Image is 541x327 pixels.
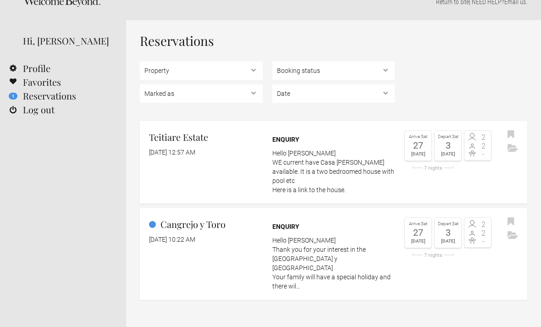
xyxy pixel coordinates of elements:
[272,85,395,103] select: ,
[505,142,520,156] button: Archive
[478,238,489,245] span: -
[437,141,459,150] div: 3
[272,236,395,291] p: Hello [PERSON_NAME] Thank you for your interest in the [GEOGRAPHIC_DATA] y [GEOGRAPHIC_DATA] Your...
[478,151,489,158] span: -
[437,133,459,141] div: Depart Sat
[9,93,17,100] flynt-notification-badge: 1
[407,221,429,228] div: Arrive Sat
[478,222,489,229] span: 2
[478,230,489,238] span: 2
[437,228,459,238] div: 3
[404,253,462,258] div: 7 nights
[505,128,517,142] button: Bookmark
[505,216,517,229] button: Bookmark
[149,131,263,144] h2: Teitiare Estate
[149,236,195,244] flynt-date-display: [DATE] 10:22 AM
[140,209,527,300] a: Cangrejo y Toro [DATE] 10:22 AM Enquiry Hello [PERSON_NAME]Thank you for your interest in the [GE...
[272,222,395,232] div: Enquiry
[407,133,429,141] div: Arrive Sat
[404,166,462,171] div: 7 nights
[505,229,520,243] button: Archive
[437,238,459,246] div: [DATE]
[478,134,489,142] span: 2
[478,143,489,150] span: 2
[437,221,459,228] div: Depart Sat
[272,62,395,80] select: , ,
[407,150,429,159] div: [DATE]
[437,150,459,159] div: [DATE]
[407,238,429,246] div: [DATE]
[140,62,263,80] select: ,
[272,149,395,195] p: Hello [PERSON_NAME] WE current have Casa [PERSON_NAME] available. It is a two bedroomed house wit...
[140,122,527,204] a: Teitiare Estate [DATE] 12:57 AM Enquiry Hello [PERSON_NAME]WE current have Casa [PERSON_NAME] ava...
[149,218,263,232] h2: Cangrejo y Toro
[23,34,112,48] div: Hi, [PERSON_NAME]
[140,85,263,103] select: , , ,
[407,228,429,238] div: 27
[149,149,195,156] flynt-date-display: [DATE] 12:57 AM
[140,34,527,48] h1: Reservations
[272,135,395,144] div: Enquiry
[407,141,429,150] div: 27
